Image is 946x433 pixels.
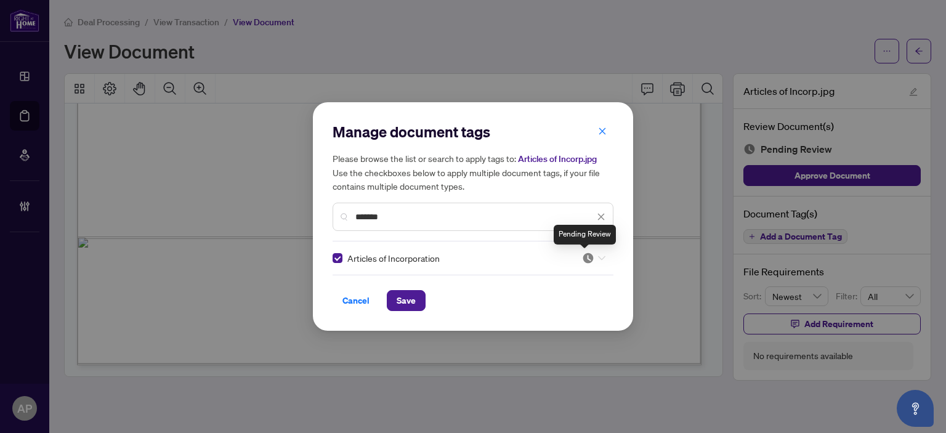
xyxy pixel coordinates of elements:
button: Cancel [333,290,379,311]
span: close [598,127,607,136]
span: Articles of Incorp.jpg [518,153,597,164]
button: Save [387,290,426,311]
span: Save [397,291,416,310]
h2: Manage document tags [333,122,613,142]
img: status [582,252,594,264]
div: Pending Review [554,225,616,245]
span: Cancel [342,291,370,310]
h5: Please browse the list or search to apply tags to: Use the checkboxes below to apply multiple doc... [333,152,613,193]
button: Open asap [897,390,934,427]
span: Articles of Incorporation [347,251,440,265]
span: close [597,212,605,221]
span: Pending Review [582,252,605,264]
